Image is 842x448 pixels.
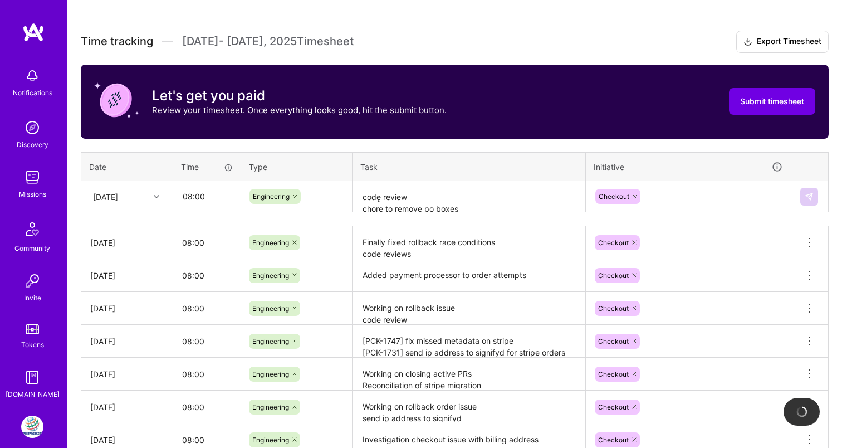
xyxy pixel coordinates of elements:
button: Export Timesheet [736,31,829,53]
input: HH:MM [173,392,241,422]
span: Engineering [253,192,290,201]
div: Invite [24,292,41,304]
img: loading [794,404,810,420]
span: Engineering [252,271,289,280]
span: Engineering [252,403,289,411]
th: Task [353,152,586,181]
img: guide book [21,366,43,388]
div: Discovery [17,139,48,150]
img: teamwork [21,166,43,188]
div: [DATE] [90,270,164,281]
textarea: Working on rollback issue code review calls [354,293,584,324]
input: HH:MM [173,261,241,290]
textarea: Added payment processor to order attempts [354,260,584,291]
div: [DATE] [93,191,118,202]
span: Engineering [252,337,289,345]
div: [DATE] [90,237,164,249]
div: [DATE] [90,401,164,413]
img: discovery [21,116,43,139]
div: Community [14,242,50,254]
span: Checkout [599,192,629,201]
input: HH:MM [173,327,241,356]
th: Date [81,152,173,181]
img: Invite [21,270,43,292]
textarea: [PCK-1747] fix missed metadata on stripe [PCK-1731] send ip address to signifyd for stripe orders [354,326,584,357]
div: Missions [19,188,46,200]
span: Submit timesheet [740,96,804,107]
span: Engineering [252,370,289,378]
div: [DATE] [90,434,164,446]
span: Checkout [598,403,629,411]
div: Notifications [13,87,52,99]
img: coin [94,78,139,123]
div: Initiative [594,160,783,173]
span: Engineering [252,304,289,313]
span: Checkout [598,304,629,313]
img: Community [19,216,46,242]
textarea: Working on rollback order issue send ip address to signifyd code review [354,392,584,422]
img: logo [22,22,45,42]
div: [DATE] [90,335,164,347]
div: Time [181,161,233,173]
span: Checkout [598,337,629,345]
input: HH:MM [173,294,241,323]
input: HH:MM [173,228,241,257]
span: Checkout [598,271,629,280]
th: Type [241,152,353,181]
textarea: codę review chore to remove po boxes [354,182,584,212]
p: Review your timesheet. Once everything looks good, hit the submit button. [152,104,447,116]
i: icon Chevron [154,194,159,199]
img: Submit [805,192,814,201]
span: [DATE] - [DATE] , 2025 Timesheet [182,35,354,48]
span: Checkout [598,370,629,378]
span: Engineering [252,238,289,247]
div: null [800,188,819,206]
input: HH:MM [174,182,240,211]
span: Time tracking [81,35,153,48]
span: Engineering [252,436,289,444]
div: [DOMAIN_NAME] [6,388,60,400]
span: Checkout [598,238,629,247]
img: bell [21,65,43,87]
span: Checkout [598,436,629,444]
textarea: Working on closing active PRs Reconciliation of stripe migration [354,359,584,389]
h3: Let's get you paid [152,87,447,104]
div: [DATE] [90,368,164,380]
div: [DATE] [90,303,164,314]
button: Submit timesheet [729,88,815,115]
i: icon Download [743,36,752,48]
img: PepsiCo: SodaStream Intl. 2024 AOP [21,416,43,438]
textarea: Finally fixed rollback race conditions code reviews Triage stripe/[DOMAIN_NAME] subscriptions tha... [354,227,584,258]
div: Tokens [21,339,44,350]
a: PepsiCo: SodaStream Intl. 2024 AOP [18,416,46,438]
input: HH:MM [173,359,241,389]
img: tokens [26,324,39,334]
